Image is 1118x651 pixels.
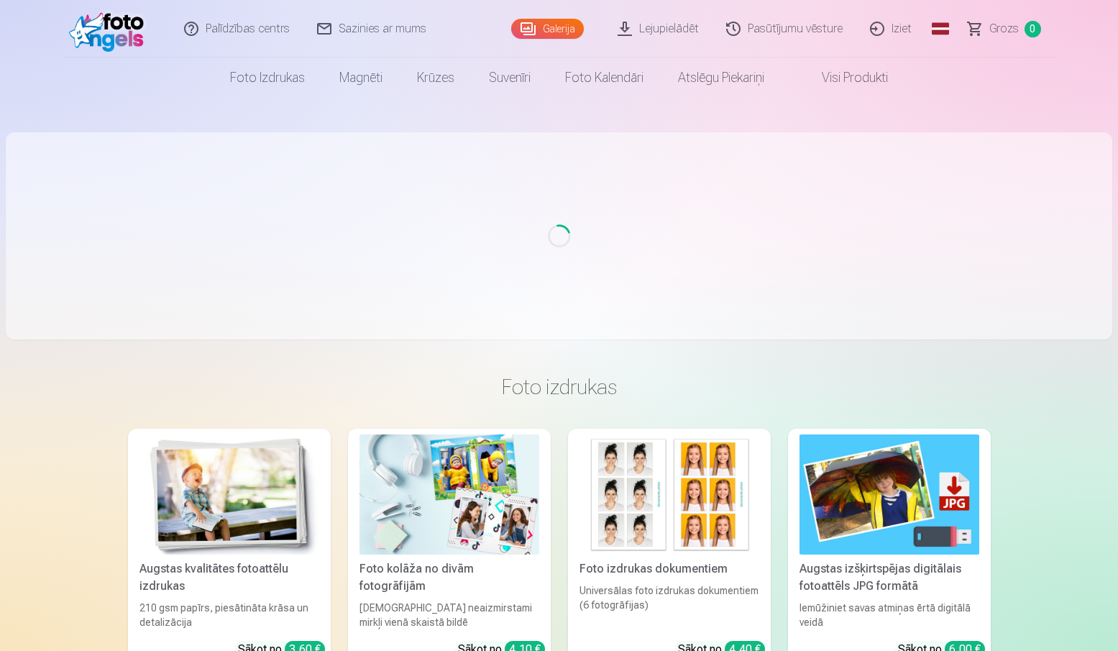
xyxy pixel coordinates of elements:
h3: Foto izdrukas [139,374,979,400]
img: Augstas izšķirtspējas digitālais fotoattēls JPG formātā [799,434,979,555]
img: /fa1 [69,6,152,52]
a: Foto izdrukas [213,58,322,98]
div: 210 gsm papīrs, piesātināta krāsa un detalizācija [134,601,325,629]
a: Suvenīri [472,58,548,98]
div: Foto izdrukas dokumentiem [574,560,765,578]
div: [DEMOGRAPHIC_DATA] neaizmirstami mirkļi vienā skaistā bildē [354,601,545,629]
div: Iemūžiniet savas atmiņas ērtā digitālā veidā [794,601,985,629]
span: 0 [1025,21,1041,37]
div: Foto kolāža no divām fotogrāfijām [354,560,545,595]
a: Magnēti [322,58,400,98]
img: Foto izdrukas dokumentiem [579,434,759,555]
a: Visi produkti [782,58,905,98]
a: Galerija [511,19,584,39]
a: Krūzes [400,58,472,98]
a: Atslēgu piekariņi [661,58,782,98]
a: Foto kalendāri [548,58,661,98]
img: Augstas kvalitātes fotoattēlu izdrukas [139,434,319,555]
img: Foto kolāža no divām fotogrāfijām [359,434,539,555]
div: Augstas kvalitātes fotoattēlu izdrukas [134,560,325,595]
div: Universālas foto izdrukas dokumentiem (6 fotogrāfijas) [574,583,765,629]
div: Augstas izšķirtspējas digitālais fotoattēls JPG formātā [794,560,985,595]
span: Grozs [989,20,1019,37]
